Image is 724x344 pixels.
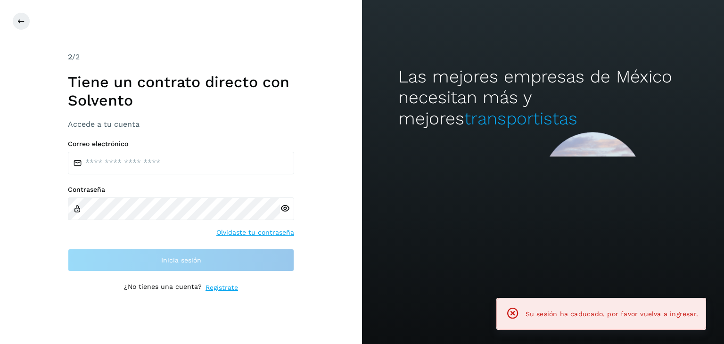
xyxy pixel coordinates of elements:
[68,73,294,109] h1: Tiene un contrato directo con Solvento
[161,257,201,263] span: Inicia sesión
[68,51,294,63] div: /2
[124,283,202,293] p: ¿No tienes una cuenta?
[464,108,577,129] span: transportistas
[68,249,294,271] button: Inicia sesión
[68,120,294,129] h3: Accede a tu cuenta
[68,186,294,194] label: Contraseña
[526,310,698,318] span: Su sesión ha caducado, por favor vuelva a ingresar.
[68,52,72,61] span: 2
[216,228,294,238] a: Olvidaste tu contraseña
[206,283,238,293] a: Regístrate
[398,66,688,129] h2: Las mejores empresas de México necesitan más y mejores
[68,140,294,148] label: Correo electrónico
